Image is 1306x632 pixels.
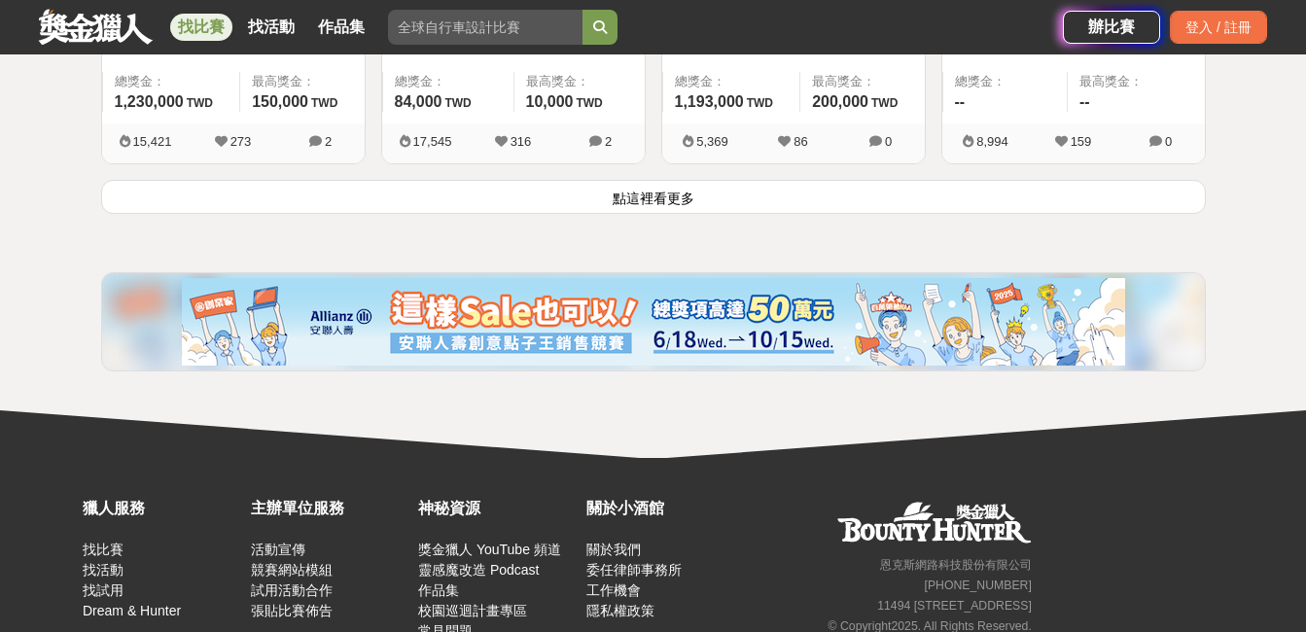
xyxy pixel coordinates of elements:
[310,14,372,41] a: 作品集
[925,579,1032,592] small: [PHONE_NUMBER]
[586,582,641,598] a: 工作機會
[812,72,912,91] span: 最高獎金：
[252,72,352,91] span: 最高獎金：
[240,14,302,41] a: 找活動
[251,603,333,618] a: 張貼比賽佈告
[418,497,577,520] div: 神秘資源
[1170,11,1267,44] div: 登入 / 註冊
[586,497,745,520] div: 關於小酒館
[1079,93,1090,110] span: --
[1071,134,1092,149] span: 159
[418,542,561,557] a: 獎金獵人 YouTube 頻道
[187,96,213,110] span: TWD
[251,562,333,578] a: 競賽網站模組
[1165,134,1172,149] span: 0
[586,603,654,618] a: 隱私權政策
[586,542,641,557] a: 關於我們
[747,96,773,110] span: TWD
[812,93,868,110] span: 200,000
[1063,11,1160,44] a: 辦比賽
[526,72,633,91] span: 最高獎金：
[251,542,305,557] a: 活動宣傳
[182,278,1125,366] img: cf4fb443-4ad2-4338-9fa3-b46b0bf5d316.png
[251,497,409,520] div: 主辦單位服務
[325,134,332,149] span: 2
[115,93,184,110] span: 1,230,000
[871,96,898,110] span: TWD
[1079,72,1193,91] span: 最高獎金：
[252,93,308,110] span: 150,000
[955,72,1056,91] span: 總獎金：
[251,582,333,598] a: 試用活動合作
[418,562,539,578] a: 靈感魔改造 Podcast
[511,134,532,149] span: 316
[230,134,252,149] span: 273
[675,72,789,91] span: 總獎金：
[83,582,124,598] a: 找試用
[880,558,1032,572] small: 恩克斯網路科技股份有限公司
[976,134,1008,149] span: 8,994
[413,134,452,149] span: 17,545
[955,93,966,110] span: --
[115,72,229,91] span: 總獎金：
[133,134,172,149] span: 15,421
[395,72,502,91] span: 總獎金：
[885,134,892,149] span: 0
[170,14,232,41] a: 找比賽
[586,562,682,578] a: 委任律師事務所
[794,134,807,149] span: 86
[444,96,471,110] span: TWD
[877,599,1032,613] small: 11494 [STREET_ADDRESS]
[418,582,459,598] a: 作品集
[675,93,744,110] span: 1,193,000
[83,562,124,578] a: 找活動
[576,96,602,110] span: TWD
[101,180,1206,214] button: 點這裡看更多
[526,93,574,110] span: 10,000
[311,96,337,110] span: TWD
[83,603,181,618] a: Dream & Hunter
[83,497,241,520] div: 獵人服務
[418,603,527,618] a: 校園巡迴計畫專區
[605,134,612,149] span: 2
[696,134,728,149] span: 5,369
[83,542,124,557] a: 找比賽
[395,93,442,110] span: 84,000
[388,10,582,45] input: 全球自行車設計比賽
